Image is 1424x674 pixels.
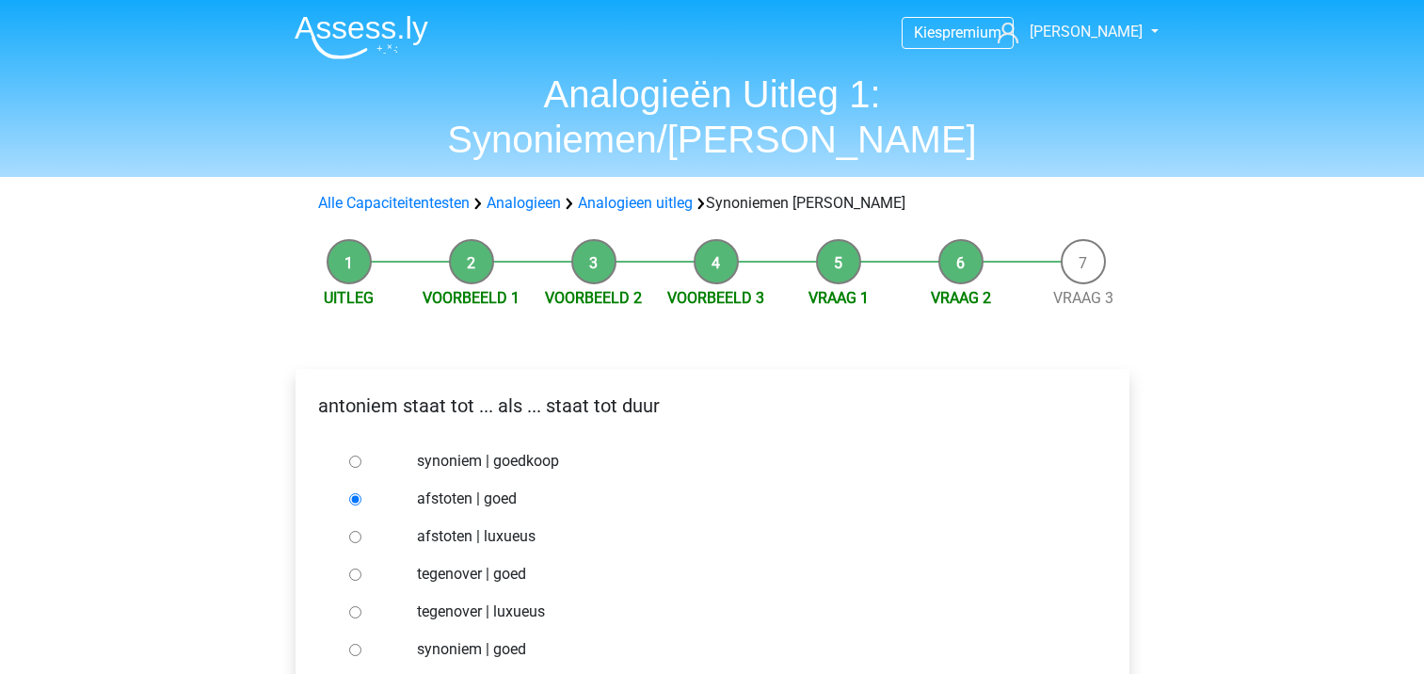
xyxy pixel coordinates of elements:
[931,289,991,307] a: Vraag 2
[417,601,1068,623] label: tegenover | luxueus
[914,24,942,41] span: Kies
[1053,289,1113,307] a: Vraag 3
[417,563,1068,586] label: tegenover | goed
[417,450,1068,473] label: synoniem | goedkoop
[318,194,470,212] a: Alle Capaciteitentesten
[990,21,1144,43] a: [PERSON_NAME]
[417,638,1068,661] label: synoniem | goed
[423,289,520,307] a: Voorbeeld 1
[295,15,428,59] img: Assessly
[545,289,642,307] a: Voorbeeld 2
[942,24,1001,41] span: premium
[1030,23,1143,40] span: [PERSON_NAME]
[280,72,1145,162] h1: Analogieën Uitleg 1: Synoniemen/[PERSON_NAME]
[311,192,1114,215] div: Synoniemen [PERSON_NAME]
[487,194,561,212] a: Analogieen
[667,289,764,307] a: Voorbeeld 3
[417,525,1068,548] label: afstoten | luxueus
[324,289,374,307] a: Uitleg
[311,392,1114,420] p: antoniem staat tot ... als ... staat tot duur
[578,194,693,212] a: Analogieen uitleg
[808,289,869,307] a: Vraag 1
[417,488,1068,510] label: afstoten | goed
[903,20,1013,45] a: Kiespremium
